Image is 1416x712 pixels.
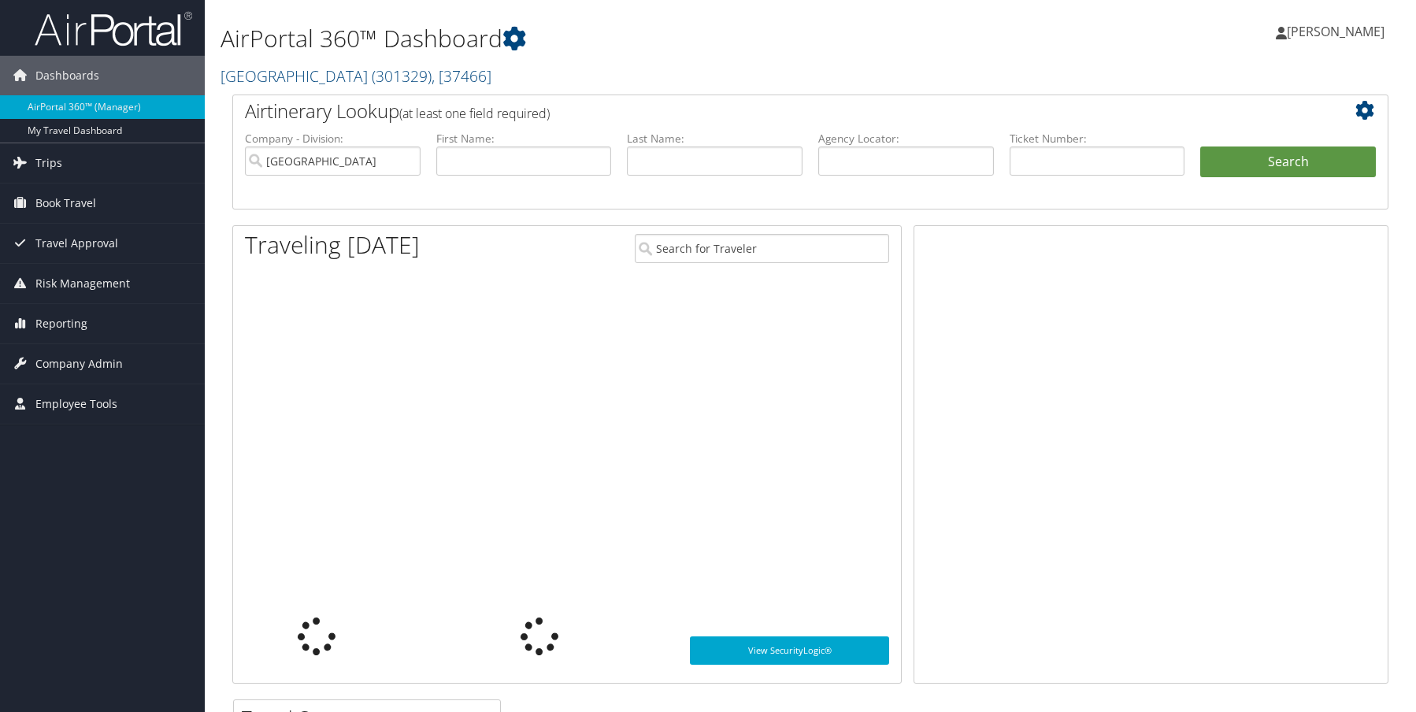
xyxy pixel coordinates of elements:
a: [GEOGRAPHIC_DATA] [221,65,491,87]
h1: Traveling [DATE] [245,228,420,261]
span: Dashboards [35,56,99,95]
img: airportal-logo.png [35,10,192,47]
span: Risk Management [35,264,130,303]
h2: Airtinerary Lookup [245,98,1280,124]
a: [PERSON_NAME] [1276,8,1400,55]
input: Search for Traveler [635,234,889,263]
label: Ticket Number: [1010,131,1185,146]
label: First Name: [436,131,612,146]
h1: AirPortal 360™ Dashboard [221,22,1007,55]
a: View SecurityLogic® [690,636,889,665]
button: Search [1200,146,1376,178]
span: Trips [35,143,62,183]
span: (at least one field required) [399,105,550,122]
span: [PERSON_NAME] [1287,23,1384,40]
span: , [ 37466 ] [432,65,491,87]
label: Company - Division: [245,131,421,146]
label: Agency Locator: [818,131,994,146]
span: Book Travel [35,184,96,223]
span: Reporting [35,304,87,343]
span: Employee Tools [35,384,117,424]
label: Last Name: [627,131,803,146]
span: Company Admin [35,344,123,384]
span: ( 301329 ) [372,65,432,87]
span: Travel Approval [35,224,118,263]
